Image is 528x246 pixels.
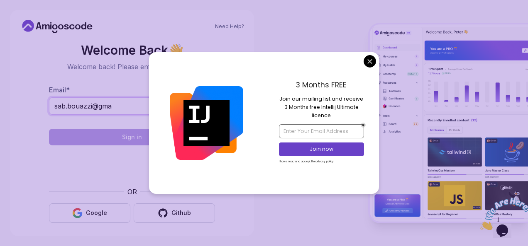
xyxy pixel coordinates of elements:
div: Sign in [122,133,142,141]
button: Sign in [49,129,215,145]
span: 👋 [168,43,183,57]
div: Google [86,209,107,217]
div: Github [171,209,191,217]
button: Github [134,203,215,223]
p: OR [127,187,137,197]
iframe: chat widget [477,194,528,234]
a: Home link [20,20,95,33]
iframe: Widget contenant une case à cocher pour le défi de sécurité hCaptcha [69,150,195,182]
span: 1 [3,3,7,10]
a: Need Help? [215,23,244,30]
button: Google [49,203,130,223]
img: Amigoscode Dashboard [370,24,528,221]
label: Email * [49,86,70,94]
img: Chat attention grabber [3,3,55,36]
h2: Welcome Back [49,43,215,57]
p: Welcome back! Please enter your details. [49,62,215,72]
input: Enter your email [49,97,215,115]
